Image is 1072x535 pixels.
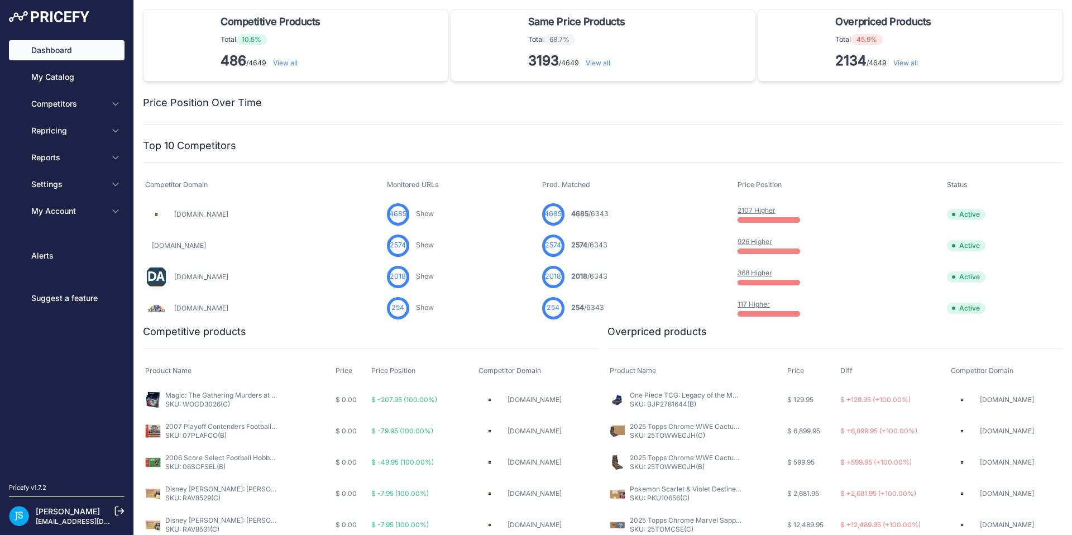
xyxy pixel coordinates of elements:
[336,458,357,466] span: $ 0.00
[336,489,357,498] span: $ 0.00
[980,520,1034,529] a: [DOMAIN_NAME]
[389,209,406,219] span: 4685
[416,303,434,312] a: Show
[840,395,911,404] span: $ +129.95 (+100.00%)
[738,180,782,189] span: Price Position
[9,201,125,221] button: My Account
[31,98,104,109] span: Competitors
[371,458,434,466] span: $ -49.95 (100.00%)
[835,52,867,69] strong: 2134
[630,462,741,471] p: SKU: 25TOWWECJH(B)
[630,525,741,534] p: SKU: 25TOMCSE(C)
[165,453,288,462] a: 2006 Score Select Football Hobby Box
[371,427,433,435] span: $ -79.95 (100.00%)
[165,525,277,534] p: SKU: RAV8531(C)
[508,395,562,404] a: [DOMAIN_NAME]
[165,391,434,399] a: Magic: The Gathering Murders at [GEOGRAPHIC_DATA] Collector Booster 6 Box Case
[571,303,584,312] span: 254
[9,483,46,493] div: Pricefy v1.7.2
[174,304,228,312] a: [DOMAIN_NAME]
[544,209,562,219] span: 4685
[851,34,883,45] span: 45.9%
[787,489,819,498] span: $ 2,681.95
[544,34,575,45] span: 68.7%
[391,303,404,313] span: 254
[9,174,125,194] button: Settings
[9,11,89,22] img: Pricefy Logo
[273,59,298,67] a: View all
[630,494,741,503] p: SKU: PKU10656(C)
[9,246,125,266] a: Alerts
[630,485,841,493] a: Pokemon Scarlet & Violet Destined Rivals Build & Battle 6 Box Case
[607,324,707,340] h2: Overpriced products
[9,40,125,60] a: Dashboard
[630,516,789,524] a: 2025 Topps Chrome Marvel Sapphire 10 Box Case
[787,395,813,404] span: $ 129.95
[31,179,104,190] span: Settings
[165,431,277,440] p: SKU: 07PLAFCO(B)
[547,303,559,313] span: 254
[947,209,985,220] span: Active
[571,209,609,218] a: 4685/6343
[143,138,236,154] h2: Top 10 Competitors
[336,366,352,375] span: Price
[840,458,912,466] span: $ +599.95 (+100.00%)
[630,391,789,399] a: One Piece TCG: Legacy of the Master Booster Box
[221,52,325,70] p: /4649
[390,240,406,251] span: 2574
[221,34,325,45] p: Total
[31,125,104,136] span: Repricing
[630,422,833,431] a: 2025 Topps Chrome WWE Cactus [PERSON_NAME] 12 Box Case
[508,427,562,435] a: [DOMAIN_NAME]
[336,427,357,435] span: $ 0.00
[840,366,853,375] span: Diff
[787,427,820,435] span: $ 6,899.95
[508,458,562,466] a: [DOMAIN_NAME]
[571,272,587,280] span: 2018
[236,34,267,45] span: 10.5%
[610,366,656,375] span: Product Name
[528,34,629,45] p: Total
[390,271,406,282] span: 2018
[787,366,804,375] span: Price
[951,366,1013,375] span: Competitor Domain
[165,400,277,409] p: SKU: WOCD3026(C)
[36,517,152,526] a: [EMAIL_ADDRESS][DOMAIN_NAME]
[221,52,246,69] strong: 486
[371,366,415,375] span: Price Position
[835,34,935,45] p: Total
[571,241,587,249] span: 2574
[571,209,588,218] span: 4685
[947,271,985,283] span: Active
[221,14,320,30] span: Competitive Products
[174,210,228,218] a: [DOMAIN_NAME]
[152,241,206,250] a: [DOMAIN_NAME]
[36,507,100,516] a: [PERSON_NAME]
[478,366,541,375] span: Competitor Domain
[165,516,456,524] a: Disney [PERSON_NAME]: [PERSON_NAME]'s Island Sleeves - [PERSON_NAME] 40 Box Case
[371,489,429,498] span: $ -7.95 (100.00%)
[165,462,277,471] p: SKU: 06SCFSEL(B)
[835,14,931,30] span: Overpriced Products
[528,14,625,30] span: Same Price Products
[893,59,918,67] a: View all
[145,180,208,189] span: Competitor Domain
[31,206,104,217] span: My Account
[9,94,125,114] button: Competitors
[980,489,1034,498] a: [DOMAIN_NAME]
[787,458,815,466] span: $ 599.95
[738,237,772,246] a: 926 Higher
[9,67,125,87] a: My Catalog
[545,240,561,251] span: 2574
[9,147,125,168] button: Reports
[9,121,125,141] button: Repricing
[571,241,607,249] a: 2574/6343
[630,400,741,409] p: SKU: BJP2781644(B)
[165,422,308,431] a: 2007 Playoff Contenders Football Hobby Box
[528,52,629,70] p: /4649
[371,520,429,529] span: $ -7.95 (100.00%)
[630,431,741,440] p: SKU: 25TOWWECJH(C)
[840,427,917,435] span: $ +6,899.95 (+100.00%)
[545,271,561,282] span: 2018
[947,180,968,189] span: Status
